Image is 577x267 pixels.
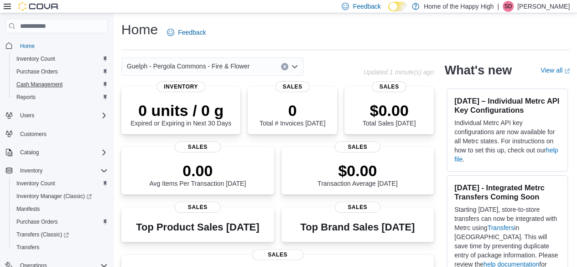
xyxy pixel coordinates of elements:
[13,92,39,103] a: Reports
[291,63,298,70] button: Open list of options
[20,131,47,138] span: Customers
[2,39,111,52] button: Home
[13,92,108,103] span: Reports
[13,191,108,202] span: Inventory Manager (Classic)
[364,68,434,76] p: Updated 1 minute(s) ago
[130,101,231,127] div: Expired or Expiring in Next 30 Days
[281,63,288,70] button: Clear input
[2,164,111,177] button: Inventory
[136,222,259,233] h3: Top Product Sales [DATE]
[13,229,73,240] a: Transfers (Classic)
[503,1,514,12] div: Sarah Dunlop
[16,41,38,52] a: Home
[9,91,111,104] button: Reports
[156,81,205,92] span: Inventory
[16,129,50,140] a: Customers
[149,162,246,180] p: 0.00
[13,53,108,64] span: Inventory Count
[317,162,398,187] div: Transaction Average [DATE]
[13,204,43,215] a: Manifests
[16,147,108,158] span: Catalog
[13,178,108,189] span: Inventory Count
[9,215,111,228] button: Purchase Orders
[260,101,325,127] div: Total # Invoices [DATE]
[13,216,62,227] a: Purchase Orders
[487,224,514,231] a: Transfers
[564,68,570,74] svg: External link
[16,110,108,121] span: Users
[424,1,494,12] p: Home of the Happy High
[16,147,42,158] button: Catalog
[16,180,55,187] span: Inventory Count
[18,2,59,11] img: Cova
[20,42,35,50] span: Home
[504,1,512,12] span: SD
[353,2,380,11] span: Feedback
[16,81,62,88] span: Cash Management
[16,40,108,51] span: Home
[541,67,570,74] a: View allExternal link
[372,81,406,92] span: Sales
[13,66,62,77] a: Purchase Orders
[9,241,111,254] button: Transfers
[16,68,58,75] span: Purchase Orders
[13,242,108,253] span: Transfers
[16,193,92,200] span: Inventory Manager (Classic)
[13,242,43,253] a: Transfers
[454,183,560,201] h3: [DATE] - Integrated Metrc Transfers Coming Soon
[16,55,55,63] span: Inventory Count
[335,141,380,152] span: Sales
[175,141,220,152] span: Sales
[13,53,59,64] a: Inventory Count
[13,79,66,90] a: Cash Management
[363,101,416,120] p: $0.00
[9,177,111,190] button: Inventory Count
[178,28,206,37] span: Feedback
[13,191,95,202] a: Inventory Manager (Classic)
[9,78,111,91] button: Cash Management
[497,1,499,12] p: |
[9,65,111,78] button: Purchase Orders
[16,94,36,101] span: Reports
[388,11,389,12] span: Dark Mode
[13,229,108,240] span: Transfers (Classic)
[16,128,108,140] span: Customers
[9,52,111,65] button: Inventory Count
[363,101,416,127] div: Total Sales [DATE]
[130,101,231,120] p: 0 units / 0 g
[445,63,512,78] h2: What's new
[13,204,108,215] span: Manifests
[127,61,250,72] span: Guelph - Pergola Commons - Fire & Flower
[13,216,108,227] span: Purchase Orders
[300,222,415,233] h3: Top Brand Sales [DATE]
[16,218,58,225] span: Purchase Orders
[20,167,42,174] span: Inventory
[16,165,46,176] button: Inventory
[2,109,111,122] button: Users
[317,162,398,180] p: $0.00
[260,101,325,120] p: 0
[517,1,570,12] p: [PERSON_NAME]
[13,178,59,189] a: Inventory Count
[335,202,380,213] span: Sales
[16,165,108,176] span: Inventory
[9,203,111,215] button: Manifests
[163,23,209,42] a: Feedback
[2,146,111,159] button: Catalog
[276,81,310,92] span: Sales
[13,79,108,90] span: Cash Management
[16,205,40,213] span: Manifests
[16,244,39,251] span: Transfers
[16,110,38,121] button: Users
[2,127,111,141] button: Customers
[454,118,560,164] p: Individual Metrc API key configurations are now available for all Metrc states. For instructions ...
[388,2,407,11] input: Dark Mode
[454,96,560,115] h3: [DATE] – Individual Metrc API Key Configurations
[252,249,303,260] span: Sales
[20,149,39,156] span: Catalog
[20,112,34,119] span: Users
[121,21,158,39] h1: Home
[13,66,108,77] span: Purchase Orders
[175,202,220,213] span: Sales
[149,162,246,187] div: Avg Items Per Transaction [DATE]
